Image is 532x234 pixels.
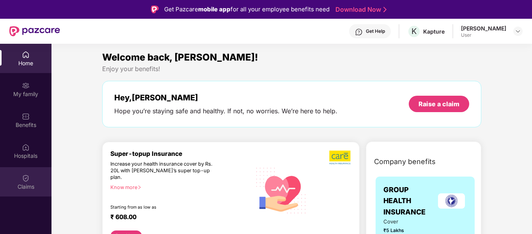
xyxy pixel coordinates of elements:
div: Know more [110,184,246,190]
div: Starting from as low as [110,205,218,210]
div: Increase your health insurance cover by Rs. 20L with [PERSON_NAME]’s super top-up plan. [110,161,217,181]
strong: mobile app [198,5,231,13]
span: Welcome back, [PERSON_NAME]! [102,52,258,63]
div: Super-topup Insurance [110,150,251,157]
span: ₹5 Lakhs [383,227,420,234]
div: Hey, [PERSON_NAME] [114,93,337,102]
div: Hope you’re staying safe and healthy. If not, no worries. We’re here to help. [114,107,337,115]
div: Raise a claim [419,100,459,108]
span: right [137,185,142,189]
span: K [411,27,417,36]
div: Kapture [423,28,445,35]
img: svg+xml;base64,PHN2ZyBpZD0iSG9tZSIgeG1sbnM9Imh0dHA6Ly93d3cudzMub3JnLzIwMDAvc3ZnIiB3aWR0aD0iMjAiIG... [22,51,30,59]
img: svg+xml;base64,PHN2ZyB4bWxucz0iaHR0cDovL3d3dy53My5vcmcvMjAwMC9zdmciIHhtbG5zOnhsaW5rPSJodHRwOi8vd3... [251,159,312,221]
span: Company benefits [374,156,436,167]
span: Cover [383,218,420,226]
img: svg+xml;base64,PHN2ZyBpZD0iSG9zcGl0YWxzIiB4bWxucz0iaHR0cDovL3d3dy53My5vcmcvMjAwMC9zdmciIHdpZHRoPS... [22,143,30,151]
div: Enjoy your benefits! [102,65,481,73]
img: svg+xml;base64,PHN2ZyBpZD0iQmVuZWZpdHMiIHhtbG5zPSJodHRwOi8vd3d3LnczLm9yZy8yMDAwL3N2ZyIgd2lkdGg9Ij... [22,113,30,120]
div: ₹ 608.00 [110,213,243,223]
div: Get Help [366,28,385,34]
img: svg+xml;base64,PHN2ZyBpZD0iQ2xhaW0iIHhtbG5zPSJodHRwOi8vd3d3LnczLm9yZy8yMDAwL3N2ZyIgd2lkdGg9IjIwIi... [22,174,30,182]
div: [PERSON_NAME] [461,25,506,32]
a: Download Now [335,5,384,14]
span: GROUP HEALTH INSURANCE [383,184,436,218]
img: svg+xml;base64,PHN2ZyBpZD0iSGVscC0zMngzMiIgeG1sbnM9Imh0dHA6Ly93d3cudzMub3JnLzIwMDAvc3ZnIiB3aWR0aD... [355,28,363,36]
img: svg+xml;base64,PHN2ZyBpZD0iRHJvcGRvd24tMzJ4MzIiIHhtbG5zPSJodHRwOi8vd3d3LnczLm9yZy8yMDAwL3N2ZyIgd2... [515,28,521,34]
div: Get Pazcare for all your employee benefits need [164,5,330,14]
img: svg+xml;base64,PHN2ZyB3aWR0aD0iMjAiIGhlaWdodD0iMjAiIHZpZXdCb3g9IjAgMCAyMCAyMCIgZmlsbD0ibm9uZSIgeG... [22,82,30,89]
img: Logo [151,5,159,13]
img: insurerLogo [438,193,465,209]
img: b5dec4f62d2307b9de63beb79f102df3.png [329,150,351,165]
div: User [461,32,506,38]
img: Stroke [383,5,387,14]
img: New Pazcare Logo [9,26,60,36]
